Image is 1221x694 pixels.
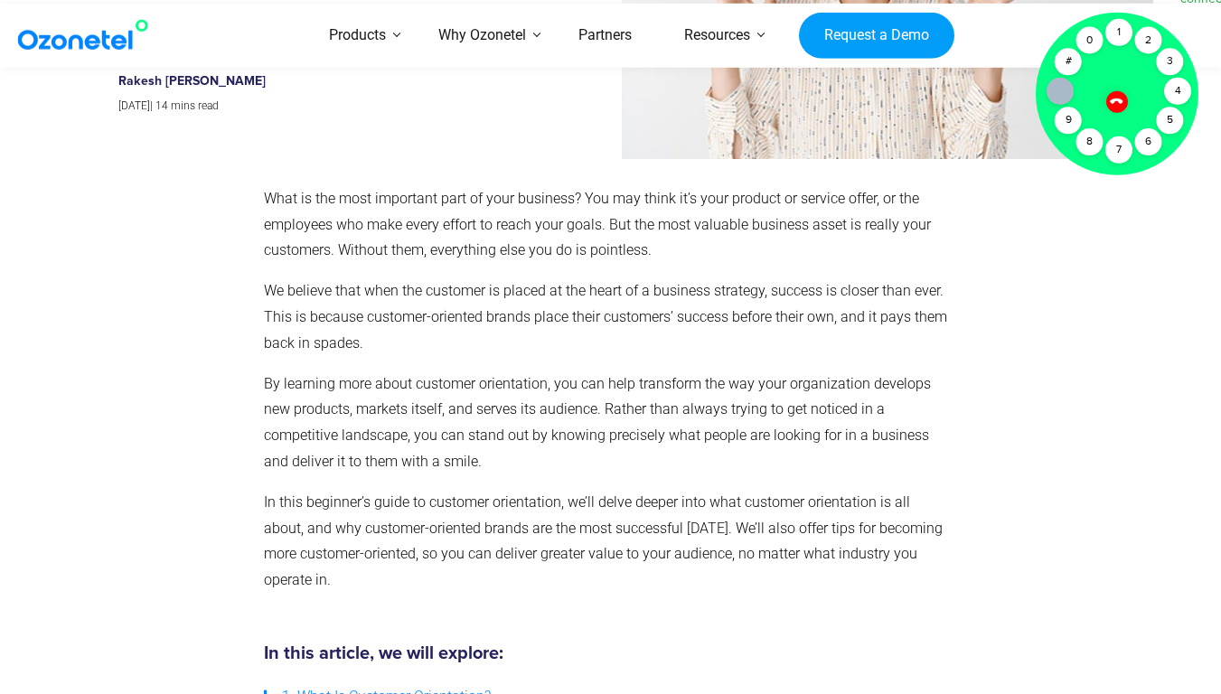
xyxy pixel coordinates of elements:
h5: In this article, we will explore: [264,644,950,662]
div: 9 [1055,108,1082,135]
div: # [1055,49,1082,76]
div: 5 [1157,108,1184,135]
div: 3 [1157,49,1184,76]
a: Request a Demo [799,12,953,59]
span: 14 [155,99,168,112]
div: 4 [1164,78,1191,105]
div: 0 [1076,27,1104,54]
p: By learning more about customer orientation, you can help transform the way your organization dev... [264,371,950,475]
a: Resources [658,4,776,68]
p: What is the most important part of your business? You may think it’s your product or service offe... [264,186,950,264]
h6: Rakesh [PERSON_NAME] [118,74,500,89]
p: In this beginner’s guide to customer orientation, we’ll delve deeper into what customer orientati... [264,490,950,594]
div: 8 [1076,128,1104,155]
span: [DATE] [118,99,150,112]
div: 7 [1105,136,1132,164]
div: 6 [1135,128,1162,155]
div: 2 [1135,27,1162,54]
p: | [118,97,500,117]
span: mins read [171,99,219,112]
a: Products [303,4,412,68]
a: Why Ozonetel [412,4,552,68]
a: Partners [552,4,658,68]
p: We believe that when the customer is placed at the heart of a business strategy, success is close... [264,278,950,356]
div: 1 [1105,19,1132,46]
